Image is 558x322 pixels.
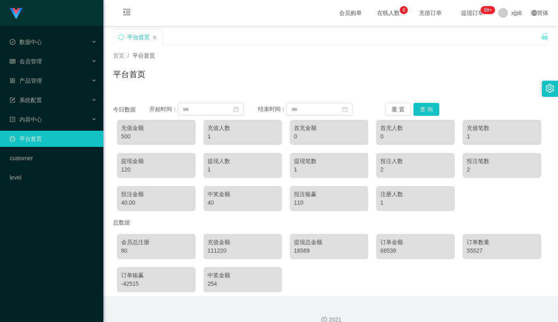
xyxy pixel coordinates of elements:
[457,10,488,16] span: 提现订单
[121,280,191,288] div: -42515
[403,6,405,14] p: 8
[10,58,42,65] span: 会员管理
[380,165,451,174] div: 2
[113,0,141,26] i: 图标: menu-fold
[113,215,548,230] div: 总数据
[294,190,364,199] div: 投注输赢
[10,77,42,84] span: 产品管理
[380,247,451,255] div: 68539
[294,132,364,141] div: 0
[294,238,364,247] div: 提现总金额
[208,132,278,141] div: 1
[121,238,191,247] div: 会员总注册
[400,6,408,14] sup: 8
[127,29,150,45] div: 平台首页
[380,199,451,207] div: 1
[208,238,278,247] div: 充值金额
[10,78,15,84] i: 图标: appstore-o
[467,247,537,255] div: 55527
[467,165,537,174] div: 2
[467,132,537,141] div: 1
[208,157,278,165] div: 提现人数
[467,157,537,165] div: 投注笔数
[113,68,145,80] h1: 平台首页
[294,199,364,207] div: 110
[413,103,439,116] button: 查 询
[541,33,548,40] i: 图标: unlock
[208,199,278,207] div: 40
[121,124,191,132] div: 充值金额
[294,124,364,132] div: 首充金额
[208,165,278,174] div: 1
[258,106,286,112] span: 结束时间：
[132,52,155,59] span: 平台首页
[10,8,23,19] img: logo.9652507e.png
[545,84,554,93] i: 图标: setting
[121,190,191,199] div: 投注金额
[10,59,15,64] i: 图标: table
[10,116,42,123] span: 内容中心
[121,165,191,174] div: 120
[233,107,239,112] i: 图标: calendar
[385,103,411,116] button: 重 置
[121,247,191,255] div: 80
[152,35,157,40] i: 图标: close
[208,124,278,132] div: 充值人数
[467,124,537,132] div: 充值笔数
[373,10,404,16] span: 在线人数
[10,117,15,122] i: 图标: profile
[121,271,191,280] div: 订单输赢
[208,190,278,199] div: 中奖金额
[10,131,97,147] a: 图标: dashboard平台首页
[113,52,124,59] span: 首页
[467,238,537,247] div: 订单数量
[10,97,15,103] i: 图标: form
[121,157,191,165] div: 提现金额
[10,39,15,45] i: 图标: check-circle-o
[10,39,42,45] span: 数据中心
[480,6,495,14] sup: 233
[294,247,364,255] div: 18569
[10,169,97,186] a: level
[531,10,537,16] i: 图标: global
[380,190,451,199] div: 注册人数
[208,247,278,255] div: 111220
[380,238,451,247] div: 订单金额
[121,132,191,141] div: 500
[10,150,97,166] a: customer
[208,271,278,280] div: 中奖金额
[113,105,149,114] div: 今日数据
[149,106,178,112] span: 开始时间：
[294,165,364,174] div: 1
[380,157,451,165] div: 投注人数
[342,107,348,112] i: 图标: calendar
[208,280,278,288] div: 254
[128,52,129,59] span: /
[10,97,42,103] span: 系统配置
[294,157,364,165] div: 提现笔数
[415,10,446,16] span: 充值订单
[121,199,191,207] div: 40.00
[118,34,124,40] i: 图标: sync
[380,124,451,132] div: 首充人数
[380,132,451,141] div: 0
